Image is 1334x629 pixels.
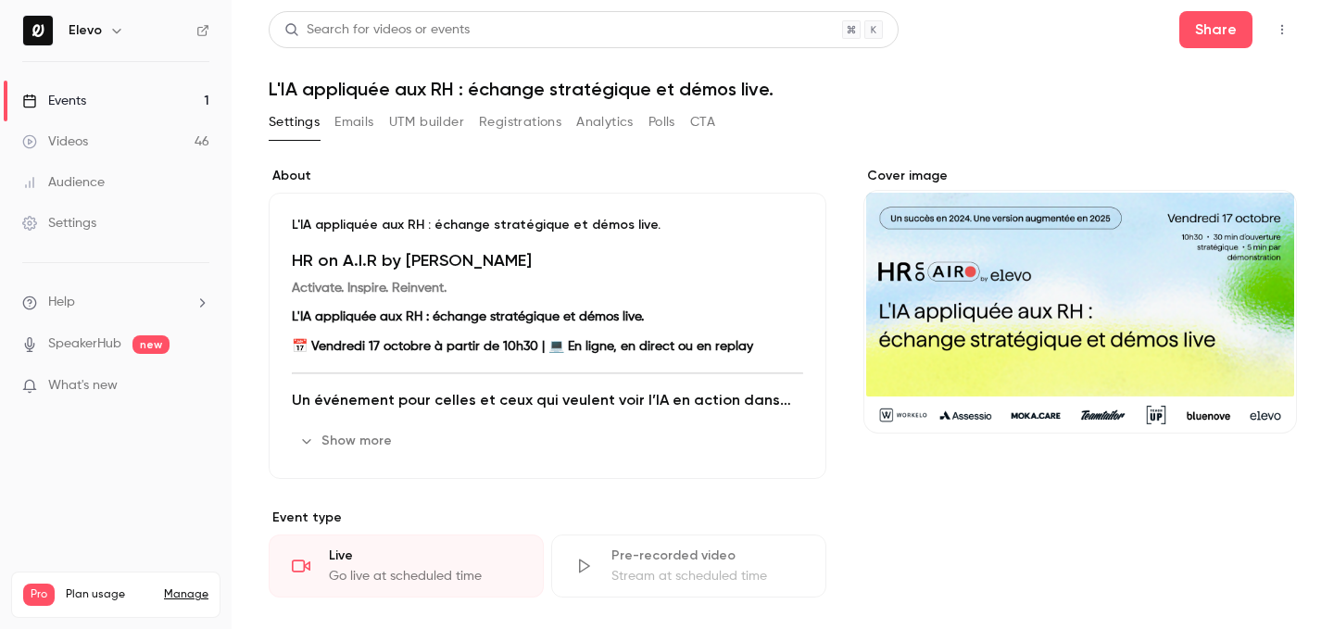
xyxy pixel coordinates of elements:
[863,167,1297,185] label: Cover image
[22,214,96,233] div: Settings
[292,389,803,411] h2: Un événement pour celles et ceux qui veulent voir l’IA en action dans les RH.
[292,340,753,353] strong: 📅 Vendredi 17 octobre à partir de 10h30 | 💻 En ligne, en direct ou en replay
[690,107,715,137] button: CTA
[551,535,826,598] div: Pre-recorded videoStream at scheduled time
[69,21,102,40] h6: Elevo
[611,567,803,585] div: Stream at scheduled time
[66,587,153,602] span: Plan usage
[292,216,803,234] p: L'IA appliquée aux RH : échange stratégique et démos live.
[611,547,803,565] div: Pre-recorded video
[292,310,644,323] strong: L'IA appliquée aux RH : échange stratégique et démos live.
[269,78,1297,100] h1: L'IA appliquée aux RH : échange stratégique et démos live.
[132,335,170,354] span: new
[48,376,118,396] span: What's new
[292,426,403,456] button: Show more
[329,567,521,585] div: Go live at scheduled time
[23,584,55,606] span: Pro
[334,107,373,137] button: Emails
[23,16,53,45] img: Elevo
[164,587,208,602] a: Manage
[22,173,105,192] div: Audience
[22,132,88,151] div: Videos
[389,107,464,137] button: UTM builder
[22,92,86,110] div: Events
[329,547,521,565] div: Live
[863,167,1297,434] section: Cover image
[1179,11,1252,48] button: Share
[479,107,561,137] button: Registrations
[576,107,634,137] button: Analytics
[284,20,470,40] div: Search for videos or events
[22,293,209,312] li: help-dropdown-opener
[269,167,826,185] label: About
[48,293,75,312] span: Help
[292,282,447,295] strong: Activate. Inspire. Reinvent.
[292,249,803,271] h1: HR on A.I.R by [PERSON_NAME]
[48,334,121,354] a: SpeakerHub
[269,535,544,598] div: LiveGo live at scheduled time
[648,107,675,137] button: Polls
[269,107,320,137] button: Settings
[269,509,826,527] p: Event type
